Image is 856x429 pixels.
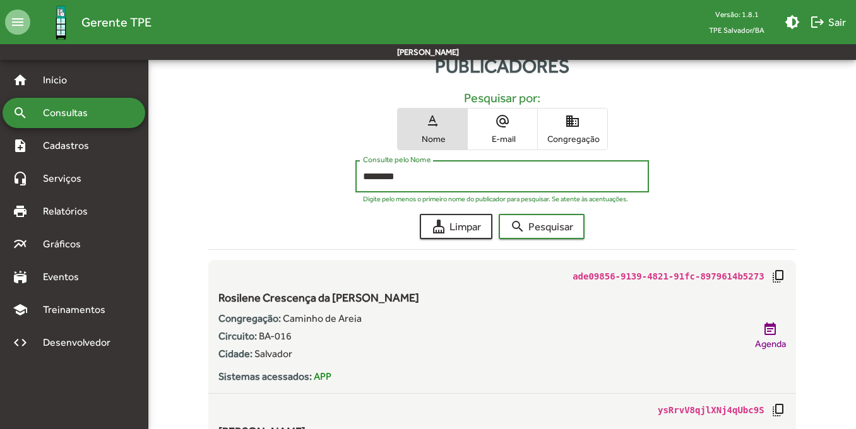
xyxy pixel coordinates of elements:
[35,269,96,285] span: Eventos
[785,15,800,30] mat-icon: brightness_medium
[148,52,856,80] div: Publicadores
[658,404,764,417] code: ysRrvV8qjlXNj4qUbc9S
[763,322,778,337] mat-icon: event_note
[13,335,28,350] mat-icon: code
[81,12,152,32] span: Gerente TPE
[510,219,525,234] mat-icon: search
[13,269,28,285] mat-icon: stadium
[398,109,467,150] button: Nome
[499,214,585,239] button: Pesquisar
[471,133,534,144] span: E-mail
[35,105,104,120] span: Consultas
[401,133,464,144] span: Nome
[35,237,98,252] span: Gráficos
[218,312,281,324] strong: Congregação:
[5,9,30,35] mat-icon: menu
[420,214,492,239] button: Limpar
[30,2,152,43] a: Gerente TPE
[541,133,604,144] span: Congregação
[13,105,28,120] mat-icon: search
[13,171,28,186] mat-icon: headset_mic
[805,11,851,33] button: Sair
[13,302,28,317] mat-icon: school
[538,109,607,150] button: Congregação
[13,73,28,88] mat-icon: home
[13,138,28,153] mat-icon: note_add
[254,348,292,360] span: Salvador
[431,219,446,234] mat-icon: cleaning_services
[35,171,98,186] span: Serviços
[699,6,775,22] div: Versão: 1.8.1
[314,370,331,382] span: APP
[810,15,825,30] mat-icon: logout
[495,114,510,129] mat-icon: alternate_email
[431,215,481,238] span: Limpar
[810,11,846,33] span: Sair
[35,335,125,350] span: Desenvolvedor
[35,73,85,88] span: Início
[13,204,28,219] mat-icon: print
[283,312,362,324] span: Caminho de Areia
[573,270,764,283] code: ade09856-9139-4821-91fc-8979614b5273
[40,2,81,43] img: Logo
[699,22,775,38] span: TPE Salvador/BA
[218,348,253,360] strong: Cidade:
[565,114,580,129] mat-icon: domain
[259,330,292,342] span: BA-016
[218,90,785,105] h5: Pesquisar por:
[218,291,419,304] span: Rosilene Crescença da [PERSON_NAME]
[35,138,105,153] span: Cadastros
[510,215,573,238] span: Pesquisar
[35,204,104,219] span: Relatórios
[771,403,786,418] mat-icon: copy_all
[13,237,28,252] mat-icon: multiline_chart
[363,195,628,203] mat-hint: Digite pelo menos o primeiro nome do publicador para pesquisar. Se atente às acentuações.
[755,337,786,351] span: Agenda
[425,114,440,129] mat-icon: text_rotation_none
[771,269,786,284] mat-icon: copy_all
[35,302,121,317] span: Treinamentos
[218,370,312,382] strong: Sistemas acessados:
[218,330,257,342] strong: Circuito:
[468,109,537,150] button: E-mail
